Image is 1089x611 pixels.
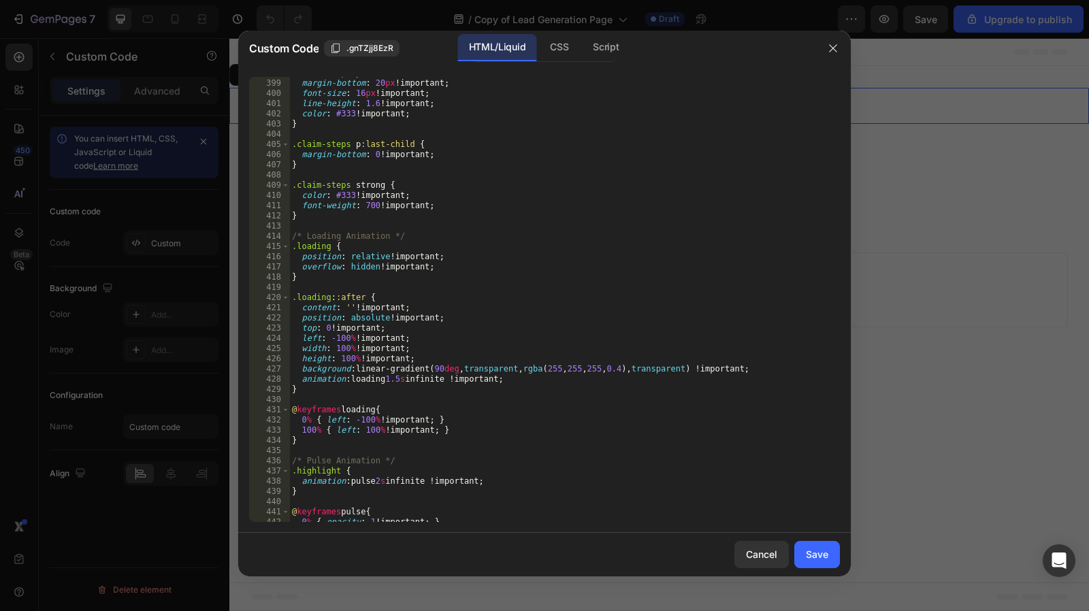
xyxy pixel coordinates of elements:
[249,211,290,221] div: 412
[249,150,290,160] div: 406
[346,42,393,54] span: .gnTZjj8EzR
[249,88,290,99] div: 400
[249,344,290,354] div: 425
[249,384,290,395] div: 429
[794,541,840,568] button: Save
[249,303,290,313] div: 421
[249,364,290,374] div: 427
[249,374,290,384] div: 428
[490,237,573,252] div: Add blank section
[249,293,290,303] div: 420
[249,517,290,527] div: 442
[746,547,777,561] div: Cancel
[249,262,290,272] div: 417
[324,40,400,56] button: .gnTZjj8EzR
[539,34,579,61] div: CSS
[249,415,290,425] div: 432
[249,435,290,446] div: 434
[249,160,290,170] div: 407
[734,541,789,568] button: Cancel
[389,254,461,267] span: from URL or image
[249,231,290,242] div: 414
[249,354,290,364] div: 426
[17,31,75,43] div: Custom Code
[249,497,290,507] div: 440
[249,282,290,293] div: 419
[249,129,290,139] div: 404
[283,237,365,252] div: Choose templates
[249,486,290,497] div: 439
[249,78,290,88] div: 399
[249,119,290,129] div: 403
[249,201,290,211] div: 411
[249,109,290,119] div: 402
[249,395,290,405] div: 430
[249,170,290,180] div: 408
[249,191,290,201] div: 410
[249,221,290,231] div: 413
[249,466,290,476] div: 437
[249,313,290,323] div: 422
[249,242,290,252] div: 415
[480,254,581,267] span: then drag & drop elements
[249,476,290,486] div: 438
[390,237,461,252] div: Generate layout
[249,446,290,456] div: 435
[277,254,370,267] span: inspired by CRO experts
[249,40,319,56] span: Custom Code
[249,507,290,517] div: 441
[249,272,290,282] div: 418
[249,323,290,333] div: 423
[458,34,536,61] div: HTML/Liquid
[249,333,290,344] div: 424
[806,547,828,561] div: Save
[249,252,290,262] div: 416
[397,207,462,221] span: Add section
[249,180,290,191] div: 409
[582,34,630,61] div: Script
[249,425,290,435] div: 433
[249,405,290,415] div: 431
[249,139,290,150] div: 405
[249,99,290,109] div: 401
[1043,544,1075,577] div: Open Intercom Messenger
[249,456,290,466] div: 436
